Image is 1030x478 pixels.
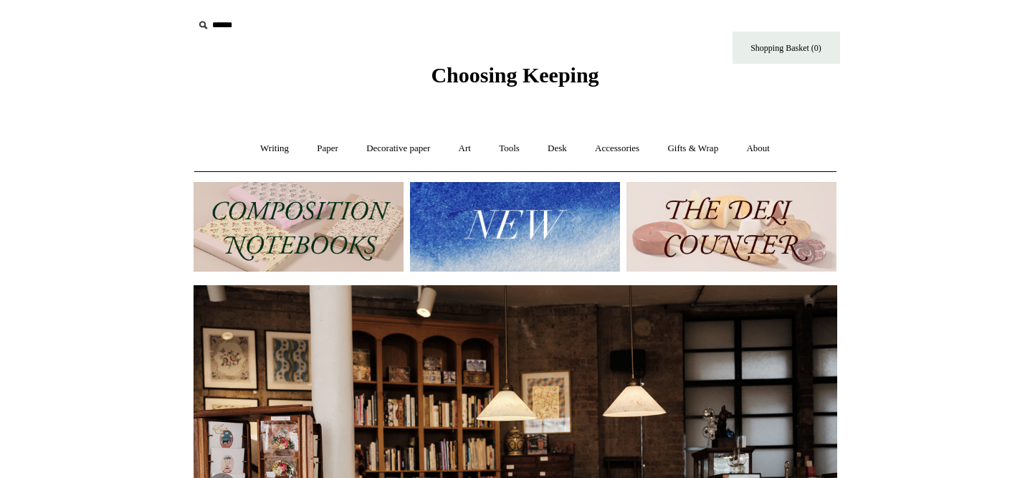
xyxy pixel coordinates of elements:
img: 202302 Composition ledgers.jpg__PID:69722ee6-fa44-49dd-a067-31375e5d54ec [194,182,404,272]
a: Accessories [582,130,652,168]
a: About [733,130,783,168]
a: Desk [535,130,580,168]
a: Decorative paper [353,130,443,168]
img: New.jpg__PID:f73bdf93-380a-4a35-bcfe-7823039498e1 [410,182,620,272]
a: Choosing Keeping [431,75,599,85]
a: Tools [486,130,533,168]
a: Writing [247,130,302,168]
a: Shopping Basket (0) [733,32,840,64]
img: The Deli Counter [626,182,836,272]
a: Paper [304,130,351,168]
a: Art [446,130,484,168]
span: Choosing Keeping [431,63,599,87]
a: Gifts & Wrap [654,130,731,168]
